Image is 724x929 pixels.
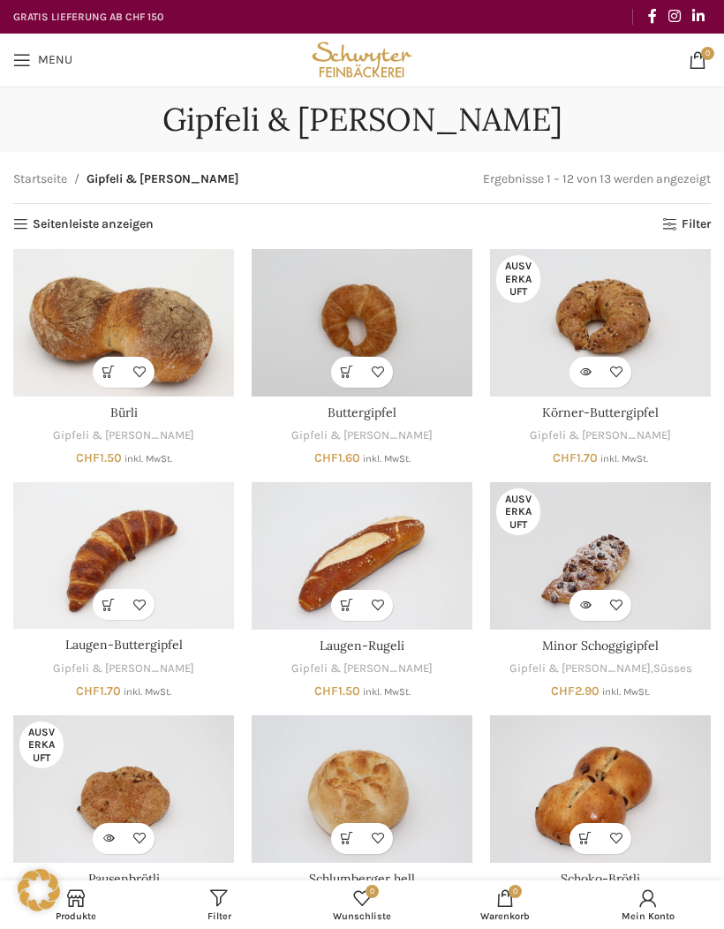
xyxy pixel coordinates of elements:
[328,404,396,420] a: Buttergipfel
[4,42,81,78] a: Open mobile menu
[252,249,472,396] a: Buttergipfel
[76,450,100,465] span: CHF
[156,910,282,922] span: Filter
[509,661,651,677] a: Gipfeli & [PERSON_NAME]
[13,482,234,629] a: Laugen-Buttergipfel
[442,910,568,922] span: Warenkorb
[76,450,122,465] bdi: 1.50
[496,488,540,535] span: Ausverkauft
[65,637,183,653] a: Laugen-Buttergipfel
[680,42,715,78] a: 0
[314,450,360,465] bdi: 1.60
[542,404,659,420] a: Körner-Buttergipfel
[309,871,415,887] a: Schlumberger hell
[490,249,711,396] a: Körner-Buttergipfel
[252,482,472,630] a: Laugen-Rugeli
[93,357,124,388] a: In den Warenkorb legen: „Bürli“
[110,404,138,420] a: Bürli
[331,590,362,621] a: In den Warenkorb legen: „Laugen-Rugeli“
[331,357,362,388] a: In den Warenkorb legen: „Buttergipfel“
[530,427,671,444] a: Gipfeli & [PERSON_NAME]
[483,170,711,189] p: Ergebnisse 1 – 12 von 13 werden angezeigt
[252,715,472,863] a: Schlumberger hell
[162,101,562,139] h1: Gipfeli & [PERSON_NAME]
[542,638,659,653] a: Minor Schoggigipfel
[363,686,411,698] small: inkl. MwSt.
[87,170,239,189] span: Gipfeli & [PERSON_NAME]
[701,47,714,60] span: 0
[314,450,338,465] span: CHF
[642,3,662,30] a: Facebook social link
[308,51,417,66] a: Site logo
[53,427,194,444] a: Gipfeli & [PERSON_NAME]
[76,684,100,699] span: CHF
[653,661,692,677] a: Süsses
[147,885,290,925] a: Filter
[496,255,540,302] span: Ausverkauft
[299,910,425,922] span: Wunschliste
[124,453,172,464] small: inkl. MwSt.
[291,427,433,444] a: Gipfeli & [PERSON_NAME]
[434,885,577,925] div: My cart
[561,871,640,887] a: Schoko-Brötli
[13,170,239,189] nav: Breadcrumb
[13,715,234,863] a: Pausenbrötli
[13,249,234,396] a: Bürli
[577,885,720,925] a: Mein Konto
[314,684,338,699] span: CHF
[553,450,577,465] span: CHF
[308,34,417,87] img: Bäckerei Schwyter
[551,684,600,699] bdi: 2.90
[13,11,163,23] strong: GRATIS LIEFERUNG AB CHF 150
[19,721,64,768] span: Ausverkauft
[13,217,154,232] a: Seitenleiste anzeigen
[320,638,404,653] a: Laugen-Rugeli
[551,684,575,699] span: CHF
[687,3,711,30] a: Linkedin social link
[76,684,121,699] bdi: 1.70
[363,453,411,464] small: inkl. MwSt.
[366,885,379,898] span: 0
[490,715,711,863] a: Schoko-Brötli
[585,910,711,922] span: Mein Konto
[569,823,600,854] a: In den Warenkorb legen: „Schoko-Brötli“
[662,217,711,232] a: Filter
[553,450,598,465] bdi: 1.70
[93,823,124,854] a: Lese mehr über „Pausenbrötli“
[290,885,434,925] div: Meine Wunschliste
[93,589,124,620] a: In den Warenkorb legen: „Laugen-Buttergipfel“
[13,170,67,189] a: Startseite
[88,871,160,887] a: Pausenbrötli
[38,54,72,66] span: Menu
[124,686,171,698] small: inkl. MwSt.
[490,661,711,677] div: ,
[291,661,433,677] a: Gipfeli & [PERSON_NAME]
[490,482,711,630] a: Minor Schoggigipfel
[509,885,522,898] span: 0
[569,357,600,388] a: Lese mehr über „Körner-Buttergipfel“
[331,823,362,854] a: In den Warenkorb legen: „Schlumberger hell“
[290,885,434,925] a: 0 Wunschliste
[314,684,360,699] bdi: 1.50
[662,3,686,30] a: Instagram social link
[569,590,600,621] a: Lese mehr über „Minor Schoggigipfel“
[53,661,194,677] a: Gipfeli & [PERSON_NAME]
[600,453,648,464] small: inkl. MwSt.
[434,885,577,925] a: 0 Warenkorb
[602,686,650,698] small: inkl. MwSt.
